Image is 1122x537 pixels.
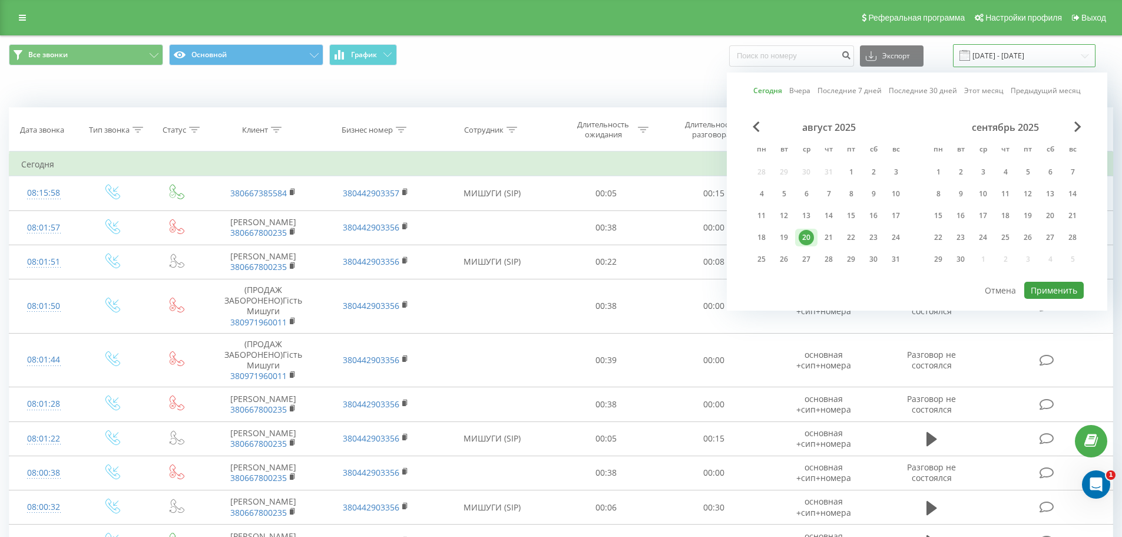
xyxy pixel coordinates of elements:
div: пт 29 авг. 2025 г. [840,251,862,268]
div: 10 [888,186,903,202]
abbr: среда [974,141,992,159]
abbr: пятница [1019,141,1037,159]
td: 00:05 [552,176,660,210]
button: Экспорт [860,45,924,67]
div: вс 3 авг. 2025 г. [885,163,907,181]
abbr: понедельник [753,141,770,159]
div: 19 [776,230,792,245]
td: 00:22 [552,245,660,279]
div: 17 [888,208,903,223]
div: 08:01:57 [21,216,67,239]
div: 18 [998,208,1013,223]
div: 25 [998,230,1013,245]
div: 13 [1042,186,1058,202]
div: Длительность ожидания [572,120,635,140]
div: 23 [866,230,881,245]
div: 20 [799,230,814,245]
span: Next Month [1074,121,1081,132]
div: 18 [754,230,769,245]
td: [PERSON_NAME] [207,245,319,279]
a: 380442903356 [343,502,399,513]
div: 1 [931,164,946,180]
div: ср 17 сент. 2025 г. [972,207,994,225]
div: Бизнес номер [342,125,393,135]
td: МИШУГИ (SIP) [432,245,552,279]
td: 00:38 [552,387,660,421]
div: 25 [754,252,769,267]
td: 00:00 [660,387,768,421]
div: 08:01:44 [21,348,67,371]
div: 24 [888,230,903,245]
div: пт 1 авг. 2025 г. [840,163,862,181]
td: (ПРОДАЖ ЗАБОРОНЕНО)Гість Мишуги [207,333,319,387]
a: 380667800235 [230,438,287,449]
td: 00:00 [660,456,768,490]
td: основная +сип+номера [767,387,879,421]
td: 00:00 [660,210,768,245]
div: сб 2 авг. 2025 г. [862,163,885,181]
td: 00:39 [552,333,660,387]
div: пт 15 авг. 2025 г. [840,207,862,225]
div: 21 [1065,208,1080,223]
button: Все звонки [9,44,163,65]
div: чт 21 авг. 2025 г. [817,229,840,246]
div: 2 [866,164,881,180]
span: 1 [1106,470,1116,480]
div: 13 [799,208,814,223]
div: Сотрудник [464,125,504,135]
div: 08:01:51 [21,251,67,274]
span: Разговор не состоялся [907,462,956,483]
div: сб 16 авг. 2025 г. [862,207,885,225]
div: пн 11 авг. 2025 г. [750,207,773,225]
td: 00:15 [660,421,768,456]
div: чт 7 авг. 2025 г. [817,185,840,203]
div: 15 [931,208,946,223]
a: 380667800235 [230,227,287,238]
a: 380442903356 [343,398,399,410]
div: пн 15 сент. 2025 г. [927,207,949,225]
div: вт 23 сент. 2025 г. [949,229,972,246]
a: Этот месяц [964,85,1004,96]
span: Все звонки [28,50,68,60]
div: 16 [866,208,881,223]
div: 28 [821,252,836,267]
div: 27 [799,252,814,267]
abbr: воскресенье [887,141,905,159]
div: 3 [975,164,991,180]
span: Разговор не состоялся [907,349,956,371]
span: Разговор не состоялся [907,393,956,415]
a: Последние 7 дней [817,85,882,96]
div: ср 3 сент. 2025 г. [972,163,994,181]
div: вт 30 сент. 2025 г. [949,251,972,268]
a: 380667800235 [230,472,287,483]
a: 380442903356 [343,256,399,267]
td: 00:06 [552,490,660,525]
div: пн 18 авг. 2025 г. [750,229,773,246]
a: Вчера [789,85,810,96]
div: 08:01:50 [21,295,67,318]
td: 00:00 [660,333,768,387]
td: 00:05 [552,421,660,456]
a: 380667800235 [230,404,287,415]
a: 380442903356 [343,300,399,311]
td: 00:15 [660,176,768,210]
div: 14 [1065,186,1080,202]
div: сб 23 авг. 2025 г. [862,229,885,246]
td: основная +сип+номера [767,421,879,456]
div: сб 20 сент. 2025 г. [1039,207,1061,225]
div: Дата звонка [20,125,64,135]
div: 16 [953,208,968,223]
span: Выход [1081,13,1106,22]
td: [PERSON_NAME] [207,421,319,456]
td: МИШУГИ (SIP) [432,176,552,210]
div: пт 12 сент. 2025 г. [1017,185,1039,203]
div: 21 [821,230,836,245]
div: 3 [888,164,903,180]
div: 11 [998,186,1013,202]
abbr: пятница [842,141,860,159]
div: 23 [953,230,968,245]
div: 11 [754,208,769,223]
div: 27 [1042,230,1058,245]
a: Сегодня [753,85,782,96]
div: 6 [799,186,814,202]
